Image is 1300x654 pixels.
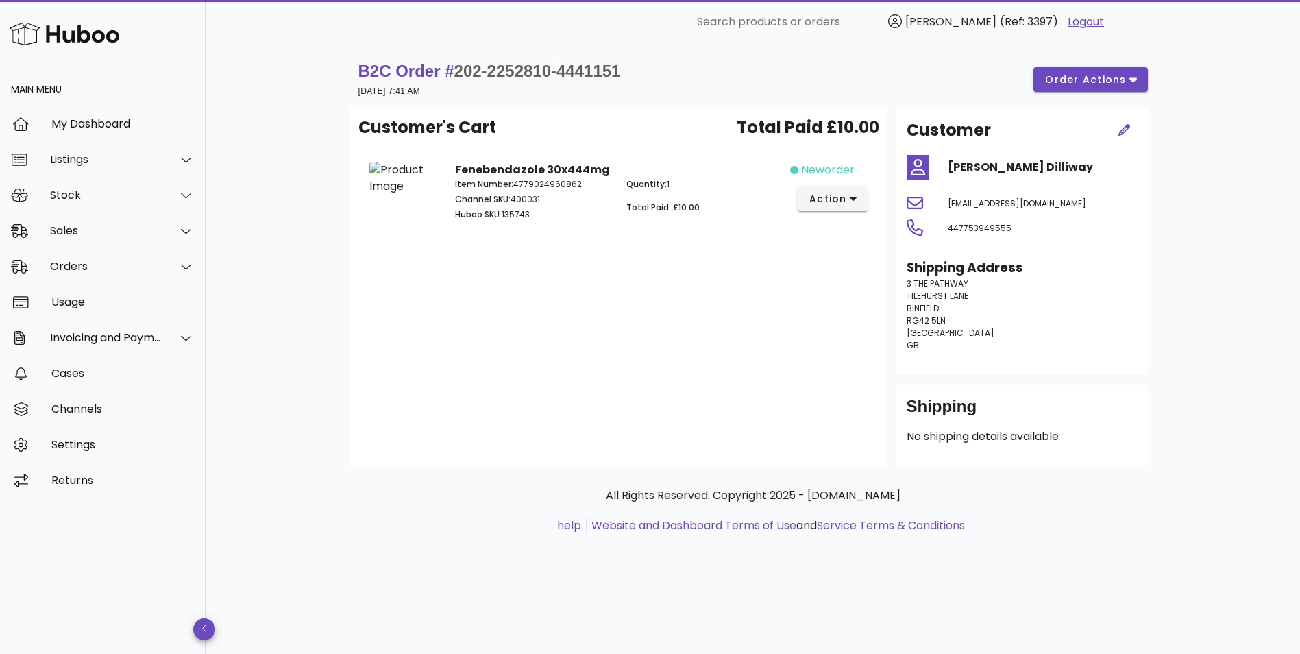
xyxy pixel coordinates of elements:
span: Item Number: [455,178,513,190]
p: All Rights Reserved. Copyright 2025 - [DOMAIN_NAME] [361,487,1145,504]
span: action [809,192,847,206]
h3: Shipping Address [907,258,1137,278]
span: [GEOGRAPHIC_DATA] [907,327,994,339]
li: and [587,518,965,534]
span: BINFIELD [907,302,939,314]
p: 400031 [455,193,611,206]
span: 202-2252810-4441151 [454,62,621,80]
div: Cases [51,367,195,380]
span: Total Paid: £10.00 [626,202,700,213]
div: Sales [50,224,162,237]
p: 4779024960862 [455,178,611,191]
span: (Ref: 3397) [1000,14,1058,29]
span: [PERSON_NAME] [905,14,996,29]
span: Total Paid £10.00 [737,115,879,140]
span: RG42 5LN [907,315,946,326]
p: No shipping details available [907,428,1137,445]
div: Settings [51,438,195,451]
div: Stock [50,189,162,202]
span: order actions [1044,73,1127,87]
img: Product Image [369,162,439,195]
div: Channels [51,402,195,415]
span: Huboo SKU: [455,208,502,220]
a: Logout [1068,14,1104,30]
div: Invoicing and Payments [50,331,162,344]
p: 1 [626,178,782,191]
span: Quantity: [626,178,667,190]
div: My Dashboard [51,117,195,130]
strong: B2C Order # [358,62,621,80]
span: TILEHURST LANE [907,290,968,302]
button: action [798,186,868,211]
div: Shipping [907,396,1137,428]
small: [DATE] 7:41 AM [358,86,421,96]
button: order actions [1033,67,1147,92]
span: Customer's Cart [358,115,496,140]
span: GB [907,339,919,351]
img: Huboo Logo [10,19,119,49]
a: help [557,518,581,533]
span: 447753949555 [948,222,1011,234]
span: [EMAIL_ADDRESS][DOMAIN_NAME] [948,197,1086,209]
a: Website and Dashboard Terms of Use [591,518,796,533]
h2: Customer [907,118,991,143]
span: 3 THE PATHWAY [907,278,968,289]
strong: Fenebendazole 30x444mg [455,162,610,178]
div: Listings [50,153,162,166]
span: neworder [801,162,855,178]
a: Service Terms & Conditions [817,518,965,533]
div: Usage [51,295,195,308]
span: Channel SKU: [455,193,511,205]
div: Returns [51,474,195,487]
p: 135743 [455,208,611,221]
h4: [PERSON_NAME] Dilliway [948,159,1137,175]
div: Orders [50,260,162,273]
